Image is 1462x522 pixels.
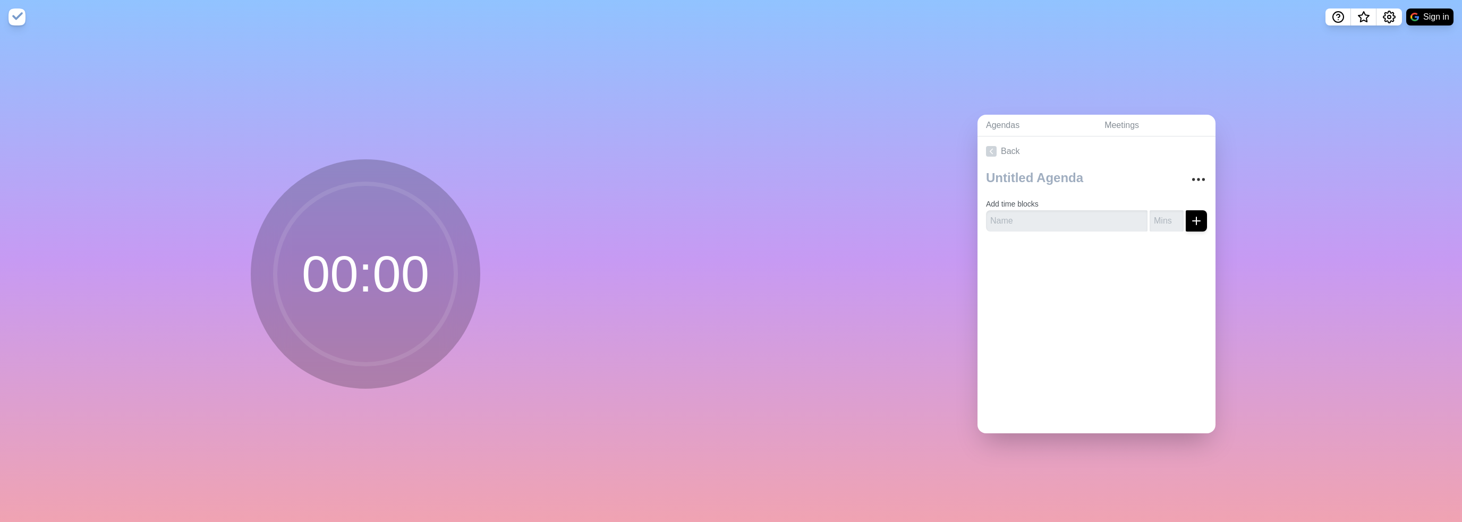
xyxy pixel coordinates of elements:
[1410,13,1419,21] img: google logo
[1376,8,1402,25] button: Settings
[1096,115,1215,136] a: Meetings
[1325,8,1351,25] button: Help
[1406,8,1453,25] button: Sign in
[986,200,1039,208] label: Add time blocks
[1188,169,1209,190] button: More
[986,210,1147,232] input: Name
[977,136,1215,166] a: Back
[1351,8,1376,25] button: What’s new
[1150,210,1184,232] input: Mins
[977,115,1096,136] a: Agendas
[8,8,25,25] img: timeblocks logo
